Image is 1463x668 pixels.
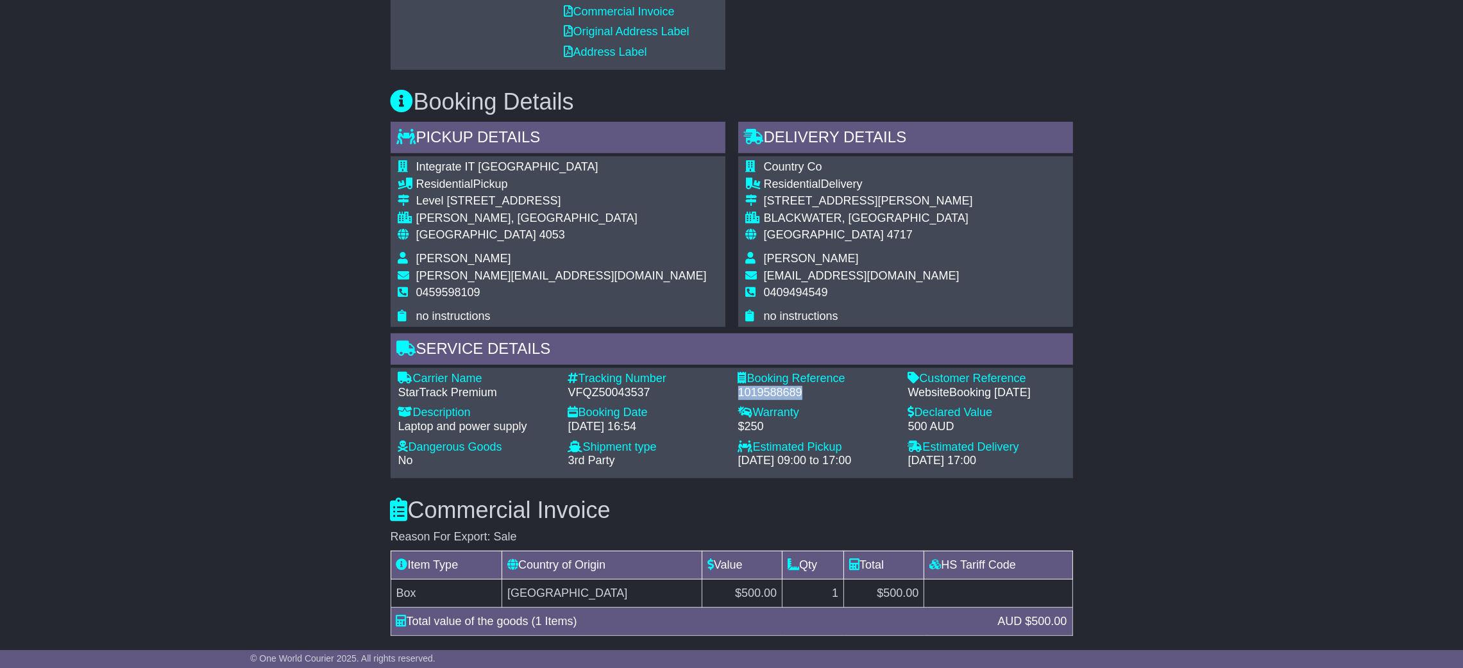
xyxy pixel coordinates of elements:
div: 1019588689 [738,386,895,400]
div: AUD $500.00 [991,613,1073,630]
td: Country of Origin [502,551,702,579]
div: Pickup [416,178,707,192]
div: Estimated Pickup [738,440,895,455]
div: [PERSON_NAME], [GEOGRAPHIC_DATA] [416,212,707,226]
span: [GEOGRAPHIC_DATA] [416,228,536,241]
span: [PERSON_NAME] [764,252,859,265]
td: Qty [782,551,844,579]
span: [EMAIL_ADDRESS][DOMAIN_NAME] [764,269,960,282]
span: [GEOGRAPHIC_DATA] [764,228,884,241]
span: Residential [764,178,821,190]
span: 3rd Party [568,454,615,467]
div: WebsiteBooking [DATE] [908,386,1065,400]
span: © One World Courier 2025. All rights reserved. [250,653,436,664]
a: Original Address Label [564,25,689,38]
span: 4717 [887,228,913,241]
a: Address Label [564,46,647,58]
div: $250 [738,420,895,434]
div: BLACKWATER, [GEOGRAPHIC_DATA] [764,212,973,226]
div: Description [398,406,555,420]
div: Level [STREET_ADDRESS] [416,194,707,208]
h3: Commercial Invoice [391,497,1073,523]
div: [DATE] 09:00 to 17:00 [738,454,895,468]
span: Country Co [764,160,822,173]
span: no instructions [764,310,838,322]
span: No [398,454,413,467]
div: Carrier Name [398,372,555,386]
span: 0459598109 [416,286,480,299]
div: Estimated Delivery [908,440,1065,455]
td: Item Type [391,551,502,579]
a: Commercial Invoice [564,5,675,18]
div: 500 AUD [908,420,1065,434]
div: Tracking Number [568,372,725,386]
div: Booking Date [568,406,725,420]
td: $500.00 [844,579,924,607]
span: [PERSON_NAME][EMAIL_ADDRESS][DOMAIN_NAME] [416,269,707,282]
div: Total value of the goods (1 Items) [390,613,992,630]
span: Integrate IT [GEOGRAPHIC_DATA] [416,160,598,173]
div: Booking Reference [738,372,895,386]
td: 1 [782,579,844,607]
div: Laptop and power supply [398,420,555,434]
div: [DATE] 16:54 [568,420,725,434]
div: Declared Value [908,406,1065,420]
td: Value [702,551,782,579]
span: 0409494549 [764,286,828,299]
div: Service Details [391,333,1073,368]
div: Warranty [738,406,895,420]
td: [GEOGRAPHIC_DATA] [502,579,702,607]
div: Delivery Details [738,122,1073,156]
div: Shipment type [568,440,725,455]
div: [DATE] 17:00 [908,454,1065,468]
div: Dangerous Goods [398,440,555,455]
span: [PERSON_NAME] [416,252,511,265]
div: Pickup Details [391,122,725,156]
div: Delivery [764,178,973,192]
h3: Booking Details [391,89,1073,115]
div: Customer Reference [908,372,1065,386]
span: Residential [416,178,473,190]
div: [STREET_ADDRESS][PERSON_NAME] [764,194,973,208]
td: Total [844,551,924,579]
div: VFQZ50043537 [568,386,725,400]
div: Reason For Export: Sale [391,530,1073,544]
td: Box [391,579,502,607]
span: no instructions [416,310,491,322]
div: StarTrack Premium [398,386,555,400]
td: HS Tariff Code [924,551,1072,579]
span: 4053 [539,228,565,241]
td: $500.00 [702,579,782,607]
